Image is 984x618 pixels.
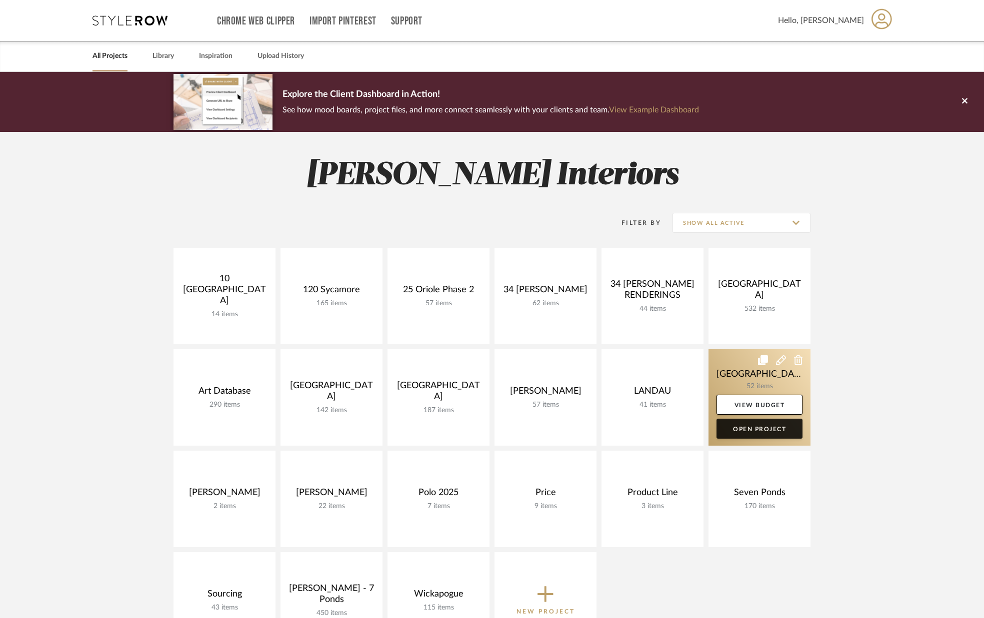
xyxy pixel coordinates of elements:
h2: [PERSON_NAME] Interiors [132,157,852,194]
img: d5d033c5-7b12-40c2-a960-1ecee1989c38.png [173,74,272,129]
p: Explore the Client Dashboard in Action! [282,87,699,103]
div: 7 items [395,502,481,511]
div: 62 items [502,299,588,308]
div: Seven Ponds [716,487,802,502]
div: Price [502,487,588,502]
div: 44 items [609,305,695,313]
a: Open Project [716,419,802,439]
div: [GEOGRAPHIC_DATA] [716,279,802,305]
a: Library [152,49,174,63]
div: Wickapogue [395,589,481,604]
div: 9 items [502,502,588,511]
div: 43 items [181,604,267,612]
a: Inspiration [199,49,232,63]
div: Art Database [181,386,267,401]
div: 187 items [395,406,481,415]
div: 25 Oriole Phase 2 [395,284,481,299]
div: 450 items [288,609,374,618]
div: 34 [PERSON_NAME] RENDERINGS [609,279,695,305]
div: 115 items [395,604,481,612]
p: See how mood boards, project files, and more connect seamlessly with your clients and team. [282,103,699,117]
div: LANDAU [609,386,695,401]
div: [GEOGRAPHIC_DATA] [395,380,481,406]
div: 290 items [181,401,267,409]
div: 34 [PERSON_NAME] [502,284,588,299]
div: 57 items [395,299,481,308]
div: [PERSON_NAME] [502,386,588,401]
div: [GEOGRAPHIC_DATA] [288,380,374,406]
div: 120 Sycamore [288,284,374,299]
div: 532 items [716,305,802,313]
a: View Budget [716,395,802,415]
div: 2 items [181,502,267,511]
div: 41 items [609,401,695,409]
div: Sourcing [181,589,267,604]
p: New Project [516,607,575,617]
div: [PERSON_NAME] - 7 Ponds [288,583,374,609]
div: Product Line [609,487,695,502]
div: 142 items [288,406,374,415]
div: 170 items [716,502,802,511]
div: 3 items [609,502,695,511]
a: Import Pinterest [309,17,376,25]
a: All Projects [92,49,127,63]
span: Hello, [PERSON_NAME] [778,14,864,26]
div: [PERSON_NAME] [288,487,374,502]
div: Filter By [608,218,661,228]
a: View Example Dashboard [609,106,699,114]
div: [PERSON_NAME] [181,487,267,502]
div: Polo 2025 [395,487,481,502]
a: Support [391,17,422,25]
a: Chrome Web Clipper [217,17,295,25]
div: 10 [GEOGRAPHIC_DATA] [181,273,267,310]
div: 57 items [502,401,588,409]
div: 14 items [181,310,267,319]
div: 165 items [288,299,374,308]
a: Upload History [257,49,304,63]
div: 22 items [288,502,374,511]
